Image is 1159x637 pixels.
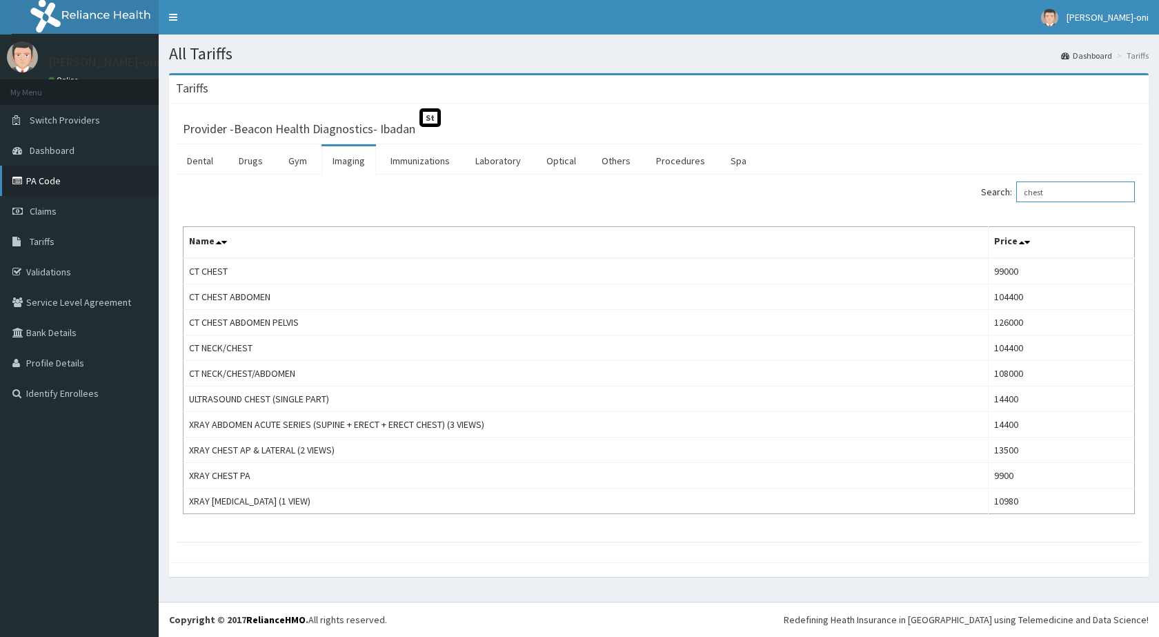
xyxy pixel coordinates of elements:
td: 108000 [988,361,1134,386]
a: Online [48,75,81,85]
td: 9900 [988,463,1134,489]
a: Spa [720,146,757,175]
th: Price [988,227,1134,259]
span: Claims [30,205,57,217]
td: 104400 [988,284,1134,310]
a: Drugs [228,146,274,175]
img: User Image [7,41,38,72]
h3: Provider - Beacon Health Diagnostics- Ibadan [183,123,415,135]
td: 14400 [988,386,1134,412]
a: Others [591,146,642,175]
td: XRAY CHEST PA [184,463,989,489]
span: St [419,108,441,127]
span: Tariffs [30,235,55,248]
td: CT NECK/CHEST/ABDOMEN [184,361,989,386]
td: 14400 [988,412,1134,438]
img: User Image [1041,9,1058,26]
a: Dashboard [1061,50,1112,61]
a: Laboratory [464,146,532,175]
td: 13500 [988,438,1134,463]
a: RelianceHMO [246,614,306,626]
td: XRAY ABDOMEN ACUTE SERIES (SUPINE + ERECT + ERECT CHEST) (3 VIEWS) [184,412,989,438]
label: Search: [981,182,1135,202]
input: Search: [1016,182,1135,202]
h1: All Tariffs [169,45,1149,63]
span: [PERSON_NAME]-oni [1067,11,1149,23]
td: XRAY CHEST AP & LATERAL (2 VIEWS) [184,438,989,463]
th: Name [184,227,989,259]
td: ULTRASOUND CHEST (SINGLE PART) [184,386,989,412]
p: [PERSON_NAME]-oni [48,56,159,68]
td: 126000 [988,310,1134,335]
a: Gym [277,146,318,175]
td: 99000 [988,258,1134,284]
td: 104400 [988,335,1134,361]
span: Switch Providers [30,114,100,126]
footer: All rights reserved. [159,602,1159,637]
span: Dashboard [30,144,75,157]
td: XRAY [MEDICAL_DATA] (1 VIEW) [184,489,989,514]
a: Imaging [321,146,376,175]
a: Optical [535,146,587,175]
li: Tariffs [1113,50,1149,61]
h3: Tariffs [176,82,208,95]
td: CT CHEST ABDOMEN [184,284,989,310]
td: CT CHEST [184,258,989,284]
td: CT CHEST ABDOMEN PELVIS [184,310,989,335]
td: 10980 [988,489,1134,514]
a: Dental [176,146,224,175]
div: Redefining Heath Insurance in [GEOGRAPHIC_DATA] using Telemedicine and Data Science! [784,613,1149,627]
strong: Copyright © 2017 . [169,614,308,626]
a: Immunizations [379,146,461,175]
a: Procedures [645,146,716,175]
td: CT NECK/CHEST [184,335,989,361]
